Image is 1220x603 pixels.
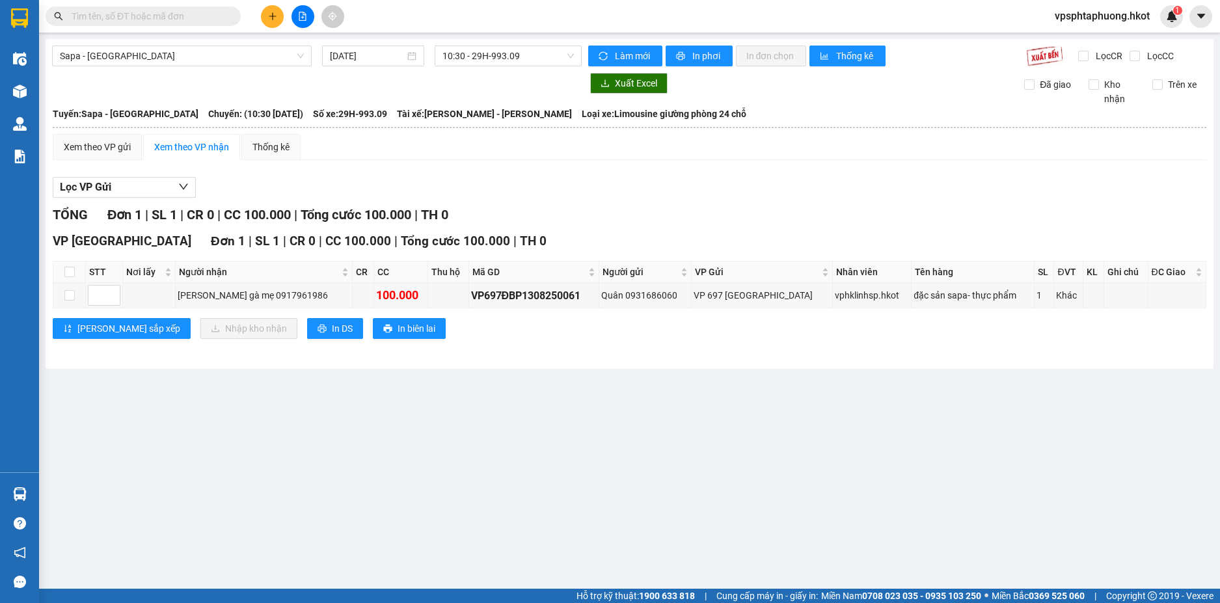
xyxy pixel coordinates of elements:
span: | [414,207,418,222]
span: | [145,207,148,222]
strong: 1900 633 818 [639,591,695,601]
span: Đơn 1 [211,234,245,248]
span: SL 1 [255,234,280,248]
img: warehouse-icon [13,85,27,98]
span: Kho nhận [1099,77,1143,106]
span: Đã giao [1035,77,1076,92]
th: STT [86,261,123,283]
div: vphklinhsp.hkot [835,288,909,302]
span: Trên xe [1163,77,1202,92]
span: Đơn 1 [107,207,142,222]
img: icon-new-feature [1166,10,1178,22]
button: bar-chartThống kê [809,46,886,66]
img: warehouse-icon [13,52,27,66]
th: Ghi chú [1104,261,1148,283]
span: Lọc VP Gửi [60,179,111,195]
th: ĐVT [1054,261,1083,283]
span: notification [14,546,26,559]
span: Miền Nam [821,589,981,603]
button: file-add [291,5,314,28]
div: 1 [1037,288,1052,302]
span: download [601,79,610,89]
th: Thu hộ [428,261,469,283]
span: Số xe: 29H-993.09 [313,107,387,121]
div: đặc sản sapa- thực phẩm [914,288,1031,302]
span: printer [676,51,687,62]
span: CR 0 [187,207,214,222]
span: | [249,234,252,248]
span: 10:30 - 29H-993.09 [442,46,574,66]
span: search [54,12,63,21]
span: Xuất Excel [615,76,657,90]
span: Tổng cước 100.000 [301,207,411,222]
span: | [180,207,183,222]
span: 1 [1175,6,1180,15]
span: copyright [1148,591,1157,600]
span: sort-ascending [63,324,72,334]
button: plus [261,5,284,28]
td: VP697ĐBP1308250061 [469,283,600,308]
img: 9k= [1026,46,1063,66]
div: [PERSON_NAME] gà mẹ 0917961986 [178,288,350,302]
span: VP Gửi [695,265,819,279]
span: down [178,181,189,192]
button: printerIn phơi [666,46,733,66]
div: Khác [1056,288,1081,302]
span: Làm mới [615,49,652,63]
div: Quân 0931686060 [601,288,689,302]
button: downloadNhập kho nhận [200,318,297,339]
span: Lọc CR [1091,49,1124,63]
th: SL [1035,261,1055,283]
span: printer [383,324,392,334]
span: Cung cấp máy in - giấy in: [716,589,818,603]
button: caret-down [1189,5,1212,28]
span: [PERSON_NAME] sắp xếp [77,321,180,336]
span: Tổng cước 100.000 [401,234,510,248]
button: Lọc VP Gửi [53,177,196,198]
div: Xem theo VP nhận [154,140,229,154]
span: question-circle [14,517,26,529]
img: warehouse-icon [13,487,27,501]
span: CC 100.000 [224,207,291,222]
span: SL 1 [152,207,177,222]
span: | [283,234,286,248]
span: In biên lai [398,321,435,336]
input: 13/08/2025 [330,49,405,63]
span: TH 0 [520,234,547,248]
span: sync [599,51,610,62]
span: TỔNG [53,207,88,222]
th: CC [374,261,427,283]
span: In phơi [692,49,722,63]
span: Lọc CC [1142,49,1176,63]
td: VP 697 Điện Biên Phủ [692,283,833,308]
span: vpsphtaphuong.hkot [1044,8,1160,24]
span: Thống kê [836,49,875,63]
img: warehouse-icon [13,117,27,131]
span: ĐC Giao [1152,265,1193,279]
button: aim [321,5,344,28]
span: VP [GEOGRAPHIC_DATA] [53,234,191,248]
button: syncLàm mới [588,46,662,66]
span: Tài xế: [PERSON_NAME] - [PERSON_NAME] [397,107,572,121]
img: solution-icon [13,150,27,163]
span: Nơi lấy [126,265,162,279]
th: CR [353,261,374,283]
span: | [294,207,297,222]
span: Người gửi [603,265,678,279]
span: | [217,207,221,222]
span: In DS [332,321,353,336]
span: aim [328,12,337,21]
span: bar-chart [820,51,831,62]
span: plus [268,12,277,21]
th: Nhân viên [833,261,912,283]
strong: 0708 023 035 - 0935 103 250 [862,591,981,601]
b: Tuyến: Sapa - [GEOGRAPHIC_DATA] [53,109,198,119]
th: Tên hàng [912,261,1034,283]
span: Sapa - Ninh Bình [60,46,304,66]
button: printerIn DS [307,318,363,339]
button: sort-ascending[PERSON_NAME] sắp xếp [53,318,191,339]
span: Người nhận [179,265,339,279]
span: Loại xe: Limousine giường phòng 24 chỗ [582,107,746,121]
span: | [394,234,398,248]
span: Chuyến: (10:30 [DATE]) [208,107,303,121]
